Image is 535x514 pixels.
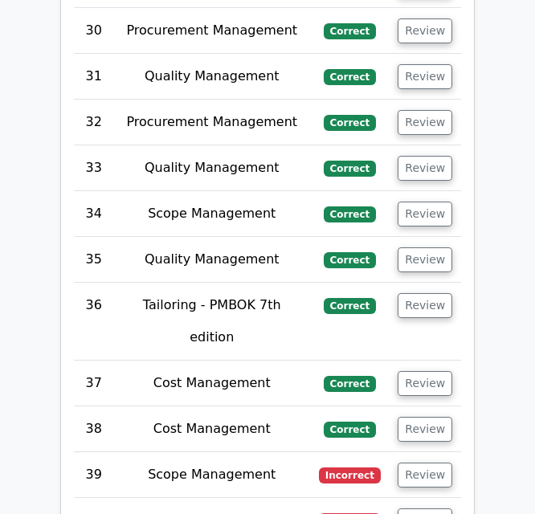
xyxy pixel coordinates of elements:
[324,422,376,438] span: Correct
[398,202,452,226] button: Review
[114,406,311,452] td: Cost Management
[114,8,311,54] td: Procurement Management
[398,110,452,135] button: Review
[324,206,376,222] span: Correct
[74,191,114,237] td: 34
[398,293,452,318] button: Review
[114,237,311,283] td: Quality Management
[398,463,452,487] button: Review
[398,247,452,272] button: Review
[114,145,311,191] td: Quality Management
[398,18,452,43] button: Review
[324,69,376,85] span: Correct
[74,100,114,145] td: 32
[74,237,114,283] td: 35
[324,252,376,268] span: Correct
[114,191,311,237] td: Scope Management
[74,145,114,191] td: 33
[319,467,381,483] span: Incorrect
[114,54,311,100] td: Quality Management
[74,54,114,100] td: 31
[398,156,452,181] button: Review
[398,64,452,89] button: Review
[114,361,311,406] td: Cost Management
[324,115,376,131] span: Correct
[114,100,311,145] td: Procurement Management
[114,283,311,361] td: Tailoring - PMBOK 7th edition
[398,371,452,396] button: Review
[74,8,114,54] td: 30
[74,361,114,406] td: 37
[324,376,376,392] span: Correct
[114,452,311,498] td: Scope Management
[324,161,376,177] span: Correct
[74,283,114,361] td: 36
[74,406,114,452] td: 38
[324,23,376,39] span: Correct
[398,417,452,442] button: Review
[74,452,114,498] td: 39
[324,298,376,314] span: Correct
